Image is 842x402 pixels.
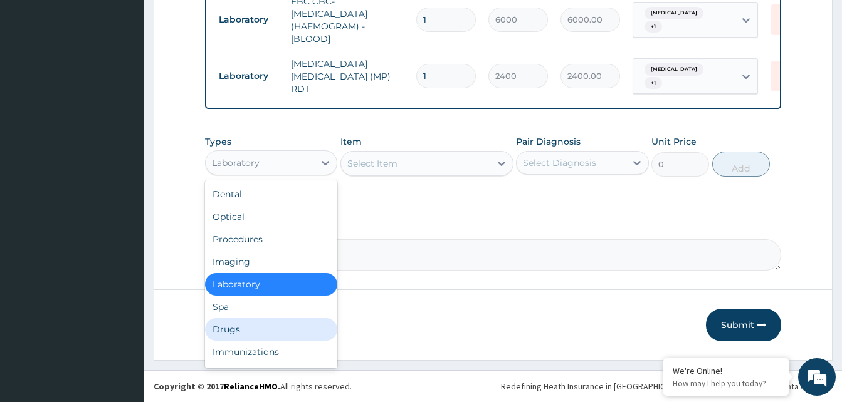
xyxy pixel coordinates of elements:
[6,269,239,312] textarea: Type your message and hit 'Enter'
[23,63,51,94] img: d_794563401_company_1708531726252_794563401
[645,63,703,76] span: [MEDICAL_DATA]
[673,365,779,376] div: We're Online!
[73,121,173,247] span: We're online!
[673,378,779,389] p: How may I help you today?
[206,6,236,36] div: Minimize live chat window
[213,64,285,88] td: Laboratory
[213,8,285,31] td: Laboratory
[205,273,337,296] div: Laboratory
[205,341,337,363] div: Immunizations
[523,157,596,169] div: Select Diagnosis
[645,21,662,33] span: + 1
[651,135,697,148] label: Unit Price
[285,51,410,101] td: [MEDICAL_DATA] [MEDICAL_DATA] (MP) RDT
[501,380,833,393] div: Redefining Heath Insurance in [GEOGRAPHIC_DATA] using Telemedicine and Data Science!
[65,70,211,86] div: Chat with us now
[144,370,842,402] footer: All rights reserved.
[205,296,337,318] div: Spa
[347,157,397,170] div: Select Item
[645,77,662,90] span: + 1
[154,381,280,392] strong: Copyright © 2017 .
[205,363,337,386] div: Others
[205,250,337,273] div: Imaging
[205,137,231,147] label: Types
[205,205,337,228] div: Optical
[712,152,770,177] button: Add
[340,135,362,148] label: Item
[205,183,337,205] div: Dental
[212,157,260,169] div: Laboratory
[516,135,581,148] label: Pair Diagnosis
[224,381,278,392] a: RelianceHMO
[645,7,703,19] span: [MEDICAL_DATA]
[205,222,781,232] label: Comment
[706,309,781,341] button: Submit
[205,228,337,250] div: Procedures
[205,318,337,341] div: Drugs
